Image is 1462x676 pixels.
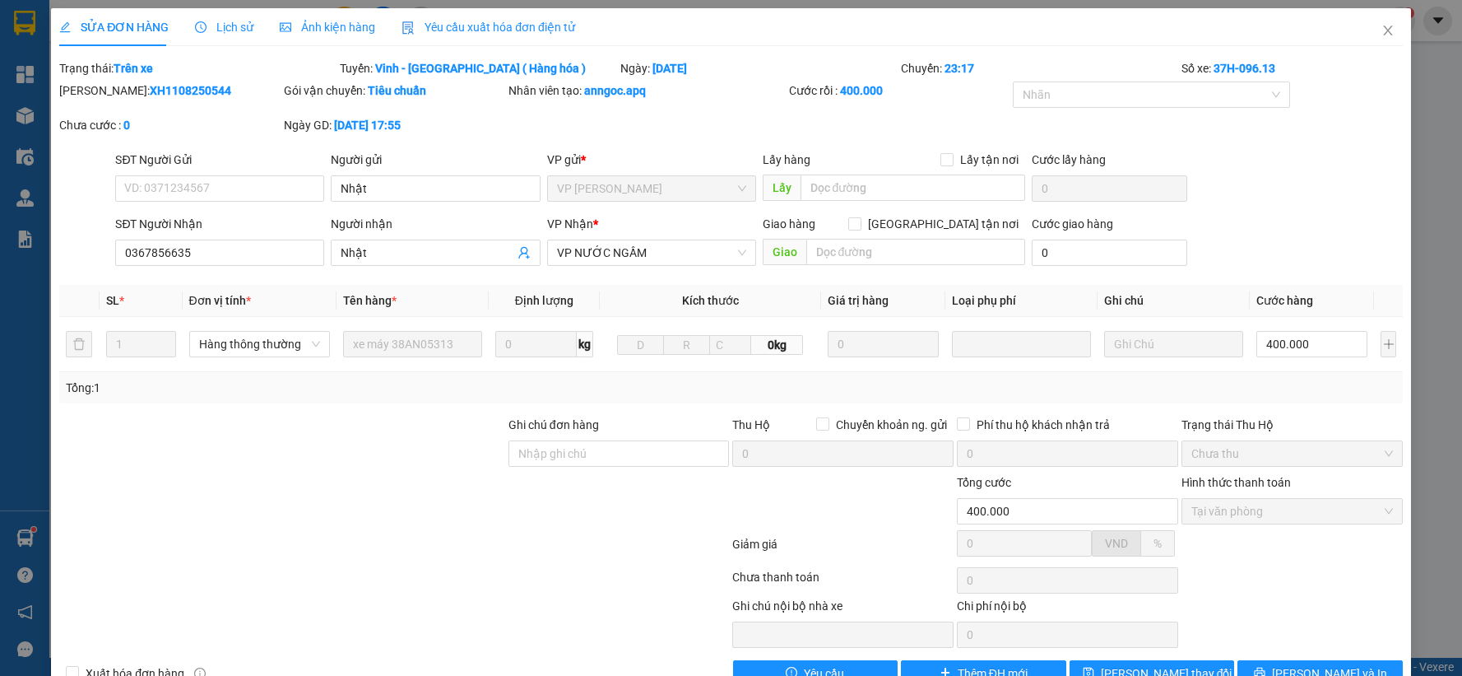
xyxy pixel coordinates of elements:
[1153,537,1162,550] span: %
[789,82,1010,100] div: Cước rồi :
[343,331,482,357] input: VD: Bàn, Ghế
[828,331,939,357] input: 0
[508,82,786,100] div: Nhân viên tạo:
[801,175,1026,201] input: Dọc đường
[617,335,664,355] input: D
[401,21,415,35] img: icon
[1191,499,1393,524] span: Tại văn phòng
[1181,416,1403,434] div: Trạng thái Thu Hộ
[58,59,338,77] div: Trạng thái:
[619,59,899,77] div: Ngày:
[652,62,687,75] b: [DATE]
[334,119,401,132] b: [DATE] 17:55
[957,476,1011,489] span: Tổng cước
[515,294,573,307] span: Định lượng
[731,568,955,597] div: Chưa thanh toán
[557,176,746,201] span: VP Xuân Hội
[1381,24,1395,37] span: close
[331,151,540,169] div: Người gửi
[1180,59,1404,77] div: Số xe:
[59,21,71,33] span: edit
[195,21,207,33] span: clock-circle
[189,294,251,307] span: Đơn vị tính
[343,294,397,307] span: Tên hàng
[1191,441,1393,466] span: Chưa thu
[1181,476,1291,489] label: Hình thức thanh toán
[1256,294,1313,307] span: Cước hàng
[547,217,593,231] span: VP Nhận
[682,294,739,307] span: Kích thước
[899,59,1180,77] div: Chuyến:
[945,285,1098,317] th: Loại phụ phí
[518,246,531,259] span: user-add
[1381,331,1396,357] button: plus
[331,215,540,233] div: Người nhận
[763,239,806,265] span: Giao
[123,119,130,132] b: 0
[199,332,320,357] span: Hàng thông thường
[59,116,281,134] div: Chưa cước :
[1032,240,1187,266] input: Cước giao hàng
[1098,285,1250,317] th: Ghi chú
[1032,175,1187,202] input: Cước lấy hàng
[368,84,426,97] b: Tiêu chuẩn
[59,21,169,34] span: SỬA ĐƠN HÀNG
[338,59,619,77] div: Tuyến:
[1104,331,1243,357] input: Ghi Chú
[284,82,505,100] div: Gói vận chuyển:
[1032,153,1106,166] label: Cước lấy hàng
[115,151,324,169] div: SĐT Người Gửi
[709,335,751,355] input: C
[1032,217,1113,231] label: Cước giao hàng
[508,418,599,431] label: Ghi chú đơn hàng
[106,294,119,307] span: SL
[957,597,1178,622] div: Chi phí nội bộ
[731,535,955,564] div: Giảm giá
[547,151,756,169] div: VP gửi
[114,62,153,75] b: Trên xe
[115,215,324,233] div: SĐT Người Nhận
[508,441,730,467] input: Ghi chú đơn hàng
[557,240,746,265] span: VP NƯỚC NGẦM
[732,597,954,622] div: Ghi chú nội bộ nhà xe
[806,239,1026,265] input: Dọc đường
[828,294,889,307] span: Giá trị hàng
[280,21,291,33] span: picture
[1105,537,1128,550] span: VND
[954,151,1025,169] span: Lấy tận nơi
[861,215,1025,233] span: [GEOGRAPHIC_DATA] tận nơi
[1365,8,1411,54] button: Close
[59,82,281,100] div: [PERSON_NAME]:
[763,153,810,166] span: Lấy hàng
[375,62,586,75] b: Vinh - [GEOGRAPHIC_DATA] ( Hàng hóa )
[280,21,375,34] span: Ảnh kiện hàng
[195,21,253,34] span: Lịch sử
[401,21,575,34] span: Yêu cầu xuất hóa đơn điện tử
[763,217,815,231] span: Giao hàng
[66,331,92,357] button: delete
[584,84,646,97] b: anngoc.apq
[66,379,564,397] div: Tổng: 1
[763,175,801,201] span: Lấy
[663,335,710,355] input: R
[840,84,883,97] b: 400.000
[150,84,231,97] b: XH1108250544
[970,416,1116,434] span: Phí thu hộ khách nhận trả
[732,418,770,431] span: Thu Hộ
[1214,62,1275,75] b: 37H-096.13
[751,335,803,355] span: 0kg
[577,331,593,357] span: kg
[284,116,505,134] div: Ngày GD:
[944,62,974,75] b: 23:17
[829,416,954,434] span: Chuyển khoản ng. gửi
